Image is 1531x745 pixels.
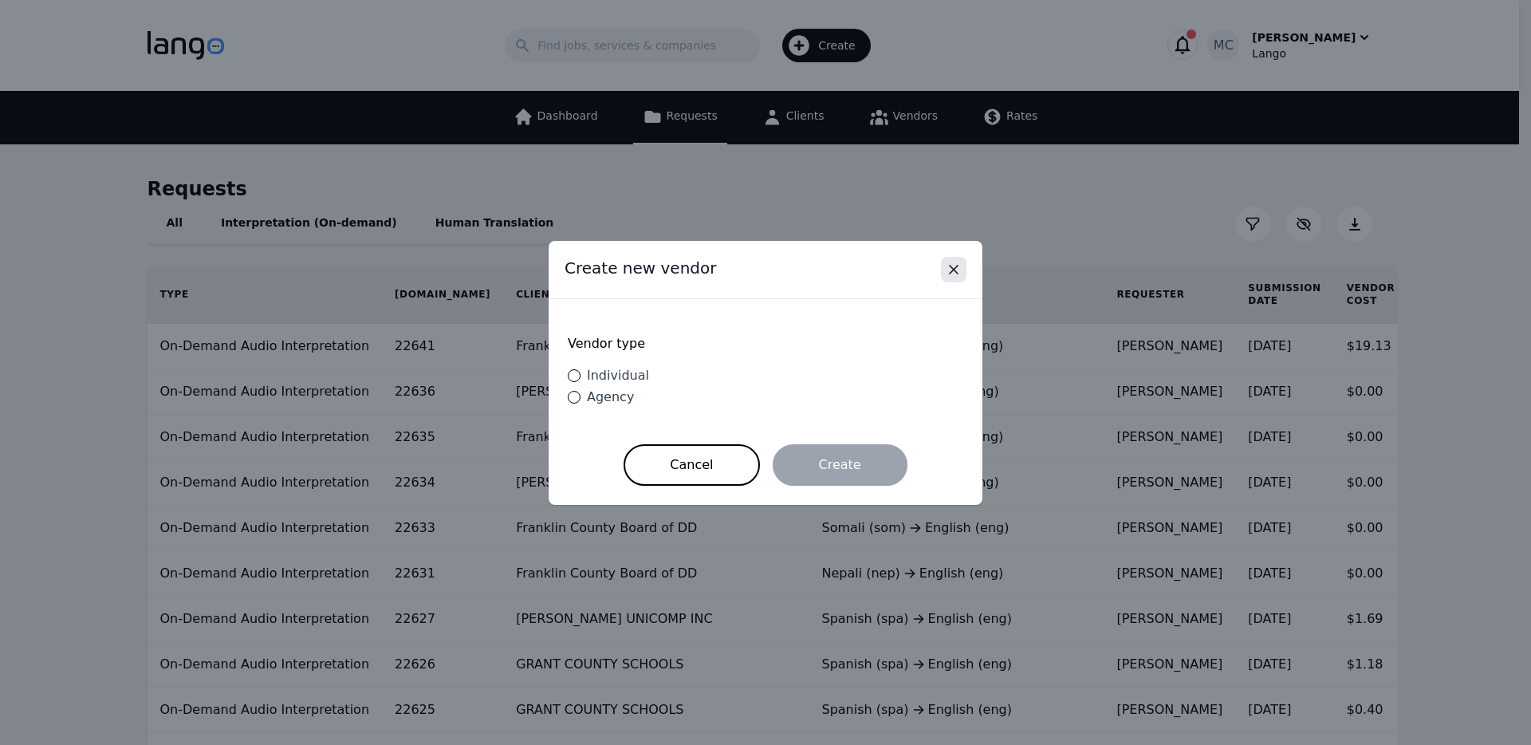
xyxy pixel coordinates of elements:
span: Agency [587,389,634,404]
span: Individual [587,368,649,383]
button: Close [941,257,966,282]
span: Create new vendor [565,257,716,279]
button: Create [773,444,907,486]
input: Individual [568,369,581,382]
button: Cancel [624,444,759,486]
label: Vendor type [568,334,963,353]
input: Agency [568,391,581,404]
